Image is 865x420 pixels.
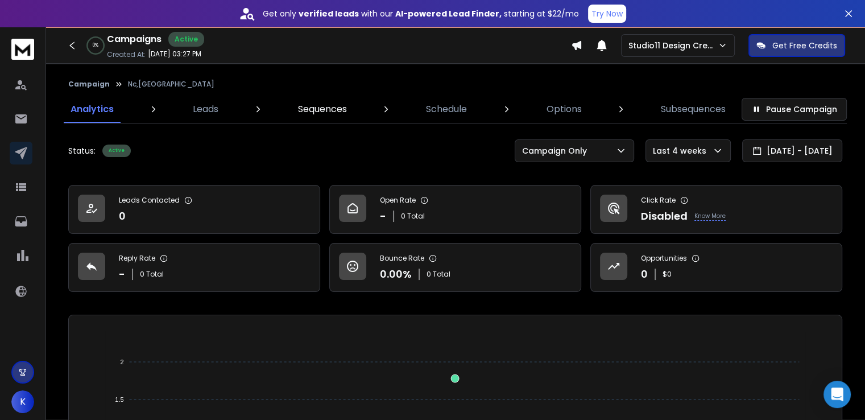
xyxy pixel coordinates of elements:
a: Options [540,96,589,123]
p: Schedule [426,102,467,116]
tspan: 2 [121,359,124,365]
img: logo [11,39,34,60]
p: Leads [193,102,218,116]
p: Know More [694,212,726,221]
p: Reply Rate [119,254,155,263]
p: Try Now [591,8,623,19]
a: Subsequences [654,96,732,123]
button: [DATE] - [DATE] [742,139,842,162]
p: - [380,208,386,224]
p: Opportunities [641,254,687,263]
p: Analytics [71,102,114,116]
p: Open Rate [380,196,416,205]
p: Last 4 weeks [653,145,711,157]
a: Bounce Rate0.00%0 Total [329,243,581,292]
p: [DATE] 03:27 PM [148,50,201,59]
button: Get Free Credits [748,34,845,57]
strong: AI-powered Lead Finder, [395,8,502,19]
a: Open Rate-0 Total [329,185,581,234]
p: Created At: [107,50,146,59]
button: K [11,390,34,413]
a: Leads [186,96,225,123]
button: Try Now [588,5,626,23]
a: Schedule [419,96,474,123]
p: Subsequences [661,102,726,116]
p: Campaign Only [522,145,591,157]
a: Click RateDisabledKnow More [590,185,842,234]
p: Sequences [298,102,347,116]
tspan: 1.5 [115,396,124,403]
a: Sequences [291,96,354,123]
p: 0 Total [140,270,164,279]
a: Analytics [64,96,121,123]
div: Active [102,145,131,157]
a: Reply Rate-0 Total [68,243,320,292]
p: 0 [641,266,648,282]
a: Leads Contacted0 [68,185,320,234]
p: 0 Total [427,270,450,279]
p: Status: [68,145,96,157]
h1: Campaigns [107,32,162,46]
p: 0.00 % [380,266,412,282]
p: - [119,266,125,282]
p: Nc,[GEOGRAPHIC_DATA] [128,80,214,89]
strong: verified leads [299,8,359,19]
button: Pause Campaign [742,98,847,121]
a: Opportunities0$0 [590,243,842,292]
p: Leads Contacted [119,196,180,205]
p: 0 % [93,42,98,49]
p: Studio11 Design Creative [628,40,718,51]
p: Click Rate [641,196,676,205]
p: $ 0 [663,270,672,279]
p: Bounce Rate [380,254,424,263]
div: Active [168,32,204,47]
p: Options [547,102,582,116]
p: 0 [119,208,126,224]
button: Campaign [68,80,110,89]
p: 0 Total [401,212,425,221]
p: Get only with our starting at $22/mo [263,8,579,19]
p: Get Free Credits [772,40,837,51]
div: Open Intercom Messenger [823,381,851,408]
p: Disabled [641,208,688,224]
